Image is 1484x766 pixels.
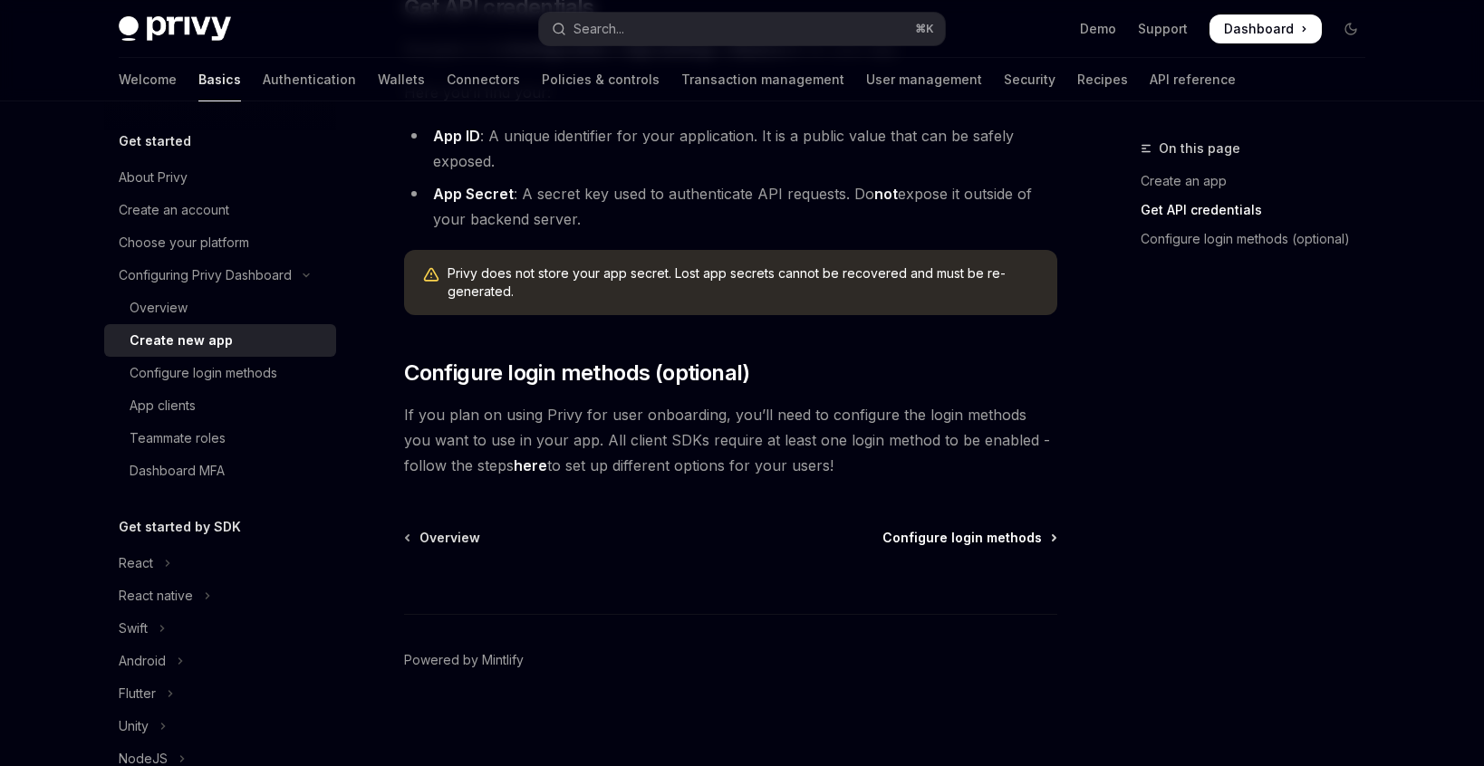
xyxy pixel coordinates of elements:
[1080,20,1116,38] a: Demo
[198,58,241,101] a: Basics
[1004,58,1055,101] a: Security
[404,181,1057,232] li: : A secret key used to authenticate API requests. Do expose it outside of your backend server.
[119,232,249,254] div: Choose your platform
[119,167,188,188] div: About Privy
[104,645,336,677] button: Toggle Android section
[542,58,660,101] a: Policies & controls
[404,651,524,669] a: Powered by Mintlify
[422,266,440,284] svg: Warning
[1141,167,1380,196] a: Create an app
[119,715,149,737] div: Unity
[104,547,336,579] button: Toggle React section
[119,58,177,101] a: Welcome
[1150,58,1236,101] a: API reference
[404,359,750,388] span: Configure login methods (optional)
[514,456,547,475] a: here
[104,292,336,324] a: Overview
[104,710,336,742] button: Toggle Unity section
[119,516,241,538] h5: Get started by SDK
[104,357,336,389] a: Configure login methods
[378,58,425,101] a: Wallets
[119,650,166,672] div: Android
[681,58,844,101] a: Transaction management
[406,529,480,547] a: Overview
[104,677,336,710] button: Toggle Flutter section
[119,618,148,639] div: Swift
[866,58,982,101] a: User management
[433,127,480,145] strong: App ID
[404,123,1057,174] li: : A unique identifier for your application. It is a public value that can be safely exposed.
[104,324,336,357] a: Create new app
[130,297,188,319] div: Overview
[1138,20,1188,38] a: Support
[104,226,336,259] a: Choose your platform
[1209,14,1322,43] a: Dashboard
[419,529,480,547] span: Overview
[448,264,1039,301] span: Privy does not store your app secret. Lost app secrets cannot be recovered and must be re-generated.
[1077,58,1128,101] a: Recipes
[119,552,153,574] div: React
[104,389,336,422] a: App clients
[119,683,156,704] div: Flutter
[130,362,277,384] div: Configure login methods
[130,460,225,482] div: Dashboard MFA
[104,259,336,292] button: Toggle Configuring Privy Dashboard section
[130,427,226,449] div: Teammate roles
[573,18,624,40] div: Search...
[104,422,336,455] a: Teammate roles
[882,529,1042,547] span: Configure login methods
[915,22,934,36] span: ⌘ K
[119,199,229,221] div: Create an account
[119,16,231,42] img: dark logo
[1336,14,1365,43] button: Toggle dark mode
[874,185,898,203] strong: not
[263,58,356,101] a: Authentication
[119,264,292,286] div: Configuring Privy Dashboard
[104,612,336,645] button: Toggle Swift section
[119,130,191,152] h5: Get started
[104,194,336,226] a: Create an account
[1141,225,1380,254] a: Configure login methods (optional)
[539,13,945,45] button: Open search
[104,161,336,194] a: About Privy
[1159,138,1240,159] span: On this page
[104,455,336,487] a: Dashboard MFA
[130,395,196,417] div: App clients
[104,579,336,612] button: Toggle React native section
[447,58,520,101] a: Connectors
[1224,20,1294,38] span: Dashboard
[404,402,1057,478] span: If you plan on using Privy for user onboarding, you’ll need to configure the login methods you wa...
[882,529,1055,547] a: Configure login methods
[119,585,193,607] div: React native
[1141,196,1380,225] a: Get API credentials
[433,185,514,203] strong: App Secret
[130,330,233,351] div: Create new app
